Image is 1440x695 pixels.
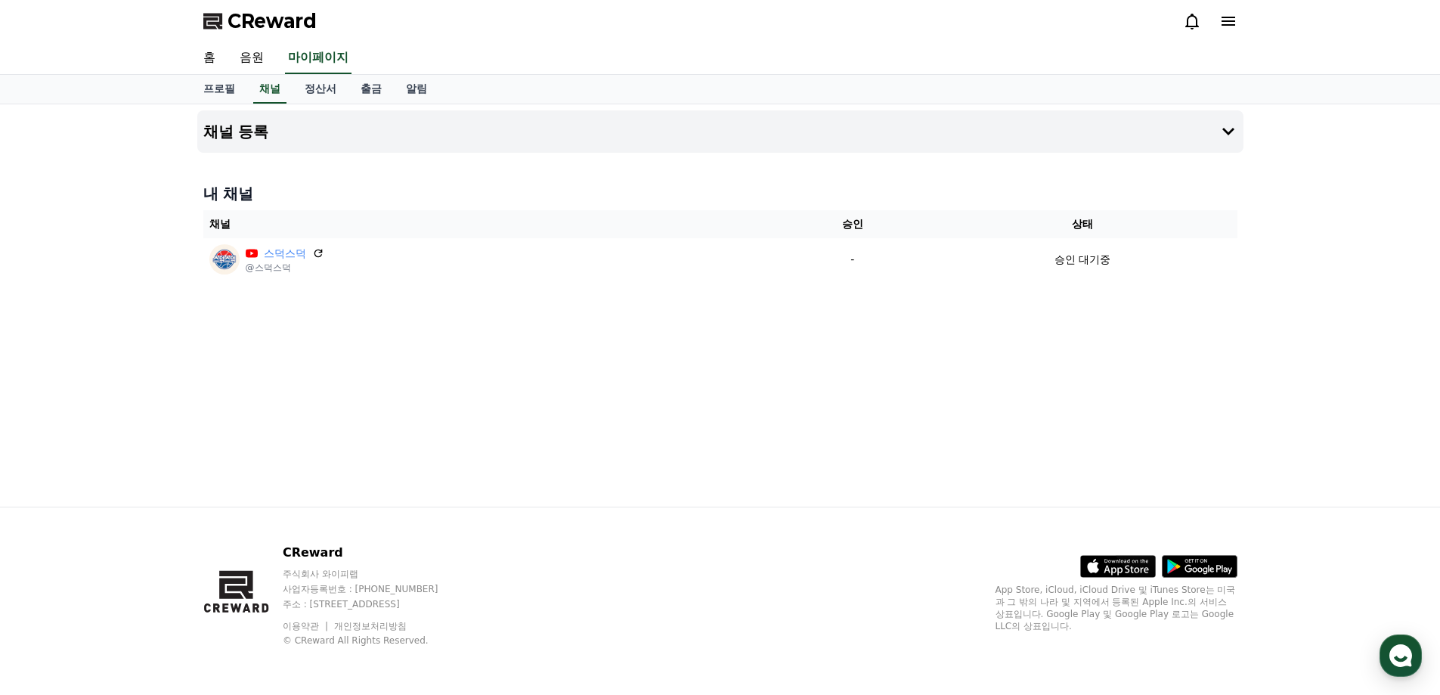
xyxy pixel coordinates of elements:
[283,544,467,562] p: CReward
[191,42,228,74] a: 홈
[293,75,348,104] a: 정산서
[228,42,276,74] a: 음원
[783,252,921,268] p: -
[777,210,927,238] th: 승인
[283,583,467,595] p: 사업자등록번호 : [PHONE_NUMBER]
[246,262,324,274] p: @스덕스덕
[394,75,439,104] a: 알림
[253,75,286,104] a: 채널
[209,244,240,275] img: 스덕스덕
[334,621,407,631] a: 개인정보처리방침
[203,210,778,238] th: 채널
[283,568,467,580] p: 주식회사 와이피랩
[203,9,317,33] a: CReward
[264,246,306,262] a: 스덕스덕
[203,123,269,140] h4: 채널 등록
[191,75,247,104] a: 프로필
[283,621,330,631] a: 이용약관
[1054,252,1110,268] p: 승인 대기중
[348,75,394,104] a: 출금
[197,110,1243,153] button: 채널 등록
[203,183,1237,204] h4: 내 채널
[996,584,1237,632] p: App Store, iCloud, iCloud Drive 및 iTunes Store는 미국과 그 밖의 나라 및 지역에서 등록된 Apple Inc.의 서비스 상표입니다. Goo...
[283,598,467,610] p: 주소 : [STREET_ADDRESS]
[927,210,1237,238] th: 상태
[285,42,351,74] a: 마이페이지
[283,634,467,647] p: © CReward All Rights Reserved.
[228,9,317,33] span: CReward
